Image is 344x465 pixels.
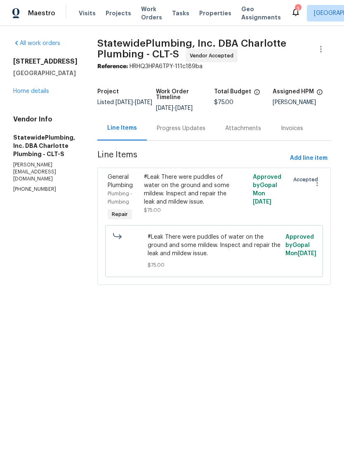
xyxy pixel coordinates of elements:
div: Line Items [107,124,137,132]
span: [DATE] [253,199,271,205]
p: [PERSON_NAME][EMAIL_ADDRESS][DOMAIN_NAME] [13,161,78,183]
div: HRHQ3HPA6TPY-111c189ba [97,62,331,71]
span: - [156,105,193,111]
a: Home details [13,88,49,94]
span: #Leak There were puddles of water on the ground and some mildew. Inspect and repair the leak and ... [148,233,281,258]
a: All work orders [13,40,60,46]
div: 3 [295,5,301,13]
h5: Project [97,89,119,95]
h5: Total Budget [214,89,251,95]
span: [DATE] [156,105,173,111]
button: Add line item [287,151,331,166]
span: Approved by Gopal M on [285,234,316,256]
span: $75.00 [214,100,233,105]
div: Invoices [281,124,303,133]
span: StatewidePlumbing, Inc. DBA Charlotte Plumbing - CLT-S [97,38,286,59]
span: Approved by Gopal M on [253,174,281,205]
span: [DATE] [115,100,133,105]
span: Geo Assignments [241,5,281,21]
span: Accepted [293,176,321,184]
span: General Plumbing [108,174,133,188]
span: - [115,100,152,105]
span: Listed [97,100,152,105]
div: #Leak There were puddles of water on the ground and some mildew. Inspect and repair the leak and ... [144,173,230,206]
span: Tasks [172,10,189,16]
span: [DATE] [135,100,152,105]
span: [DATE] [298,251,316,256]
span: Plumbing - Plumbing [108,191,132,204]
span: $75.00 [144,208,161,213]
span: Line Items [97,151,287,166]
span: The total cost of line items that have been proposed by Opendoor. This sum includes line items th... [254,89,260,100]
div: [PERSON_NAME] [273,100,331,105]
span: Maestro [28,9,55,17]
span: Repair [108,210,131,218]
span: $75.00 [148,261,281,269]
div: Progress Updates [157,124,205,133]
span: The hpm assigned to this work order. [316,89,323,100]
p: [PHONE_NUMBER] [13,186,78,193]
h5: StatewidePlumbing, Inc. DBA Charlotte Plumbing - CLT-S [13,133,78,158]
h4: Vendor Info [13,115,78,123]
h5: Work Order Timeline [156,89,214,100]
span: Visits [79,9,96,17]
h5: [GEOGRAPHIC_DATA] [13,69,78,77]
h2: [STREET_ADDRESS] [13,57,78,66]
div: Attachments [225,124,261,133]
span: Work Orders [141,5,162,21]
h5: Assigned HPM [273,89,314,95]
span: Properties [199,9,231,17]
b: Reference: [97,64,128,69]
span: Add line item [290,153,328,164]
span: Vendor Accepted [190,52,237,60]
span: Projects [106,9,131,17]
span: [DATE] [175,105,193,111]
